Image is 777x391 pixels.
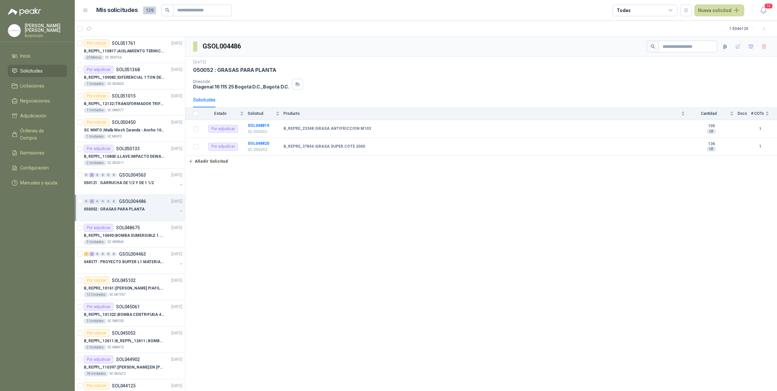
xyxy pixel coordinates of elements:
[95,173,100,177] div: 0
[84,55,104,60] div: 20 Metros
[20,97,50,104] span: Negociaciones
[20,164,49,171] span: Configuración
[8,162,67,174] a: Configuración
[84,92,109,100] div: Por cotizar
[171,251,182,257] p: [DATE]
[112,94,136,98] p: SOL051015
[84,224,113,232] div: Por adjudicar
[171,304,182,310] p: [DATE]
[143,7,156,14] span: 139
[283,126,371,131] b: B_REPRE_23348 | GRASA ANTIFRICCION M103
[84,303,113,311] div: Por adjudicar
[248,147,280,153] p: SC 050052
[75,274,185,300] a: Por cotizarSOL045102[DATE] B_REPRE_10161 |[PERSON_NAME] P/AFILAR AA46K5V5 DE 350mm X 40mm DE ESPE...
[8,65,67,77] a: Solicitudes
[757,5,769,16] button: 15
[119,173,146,177] p: GSOL004563
[84,318,106,324] div: 3 Unidades
[202,111,239,116] span: Estado
[193,96,216,103] div: Solicitudes
[8,50,67,62] a: Inicio
[75,63,185,89] a: Por adjudicarSOL051368[DATE] B_REPPL_109082 |DIFERENCIAL 1 TON DE 6 MTS CADENA 220V BISONTE1 Unid...
[116,146,140,151] p: SOL050133
[751,126,769,132] b: 1
[84,233,165,239] p: B_REPPL_10690 | BOMBA SUMERGIBLE 1.5 HP PEDROYO110 VOLTIOS
[112,384,136,388] p: SOL044125
[248,111,274,116] span: Solicitud
[8,177,67,189] a: Manuales y ayuda
[689,124,734,129] b: 105
[8,80,67,92] a: Licitaciones
[84,285,165,291] p: B_REPRE_10161 | [PERSON_NAME] P/AFILAR AA46K5V5 DE 350mm X 40mm DE ESPESOR
[84,101,165,107] p: B_REPPL_12132 | TRANSFORMADOR TRIFASICO DE 440V A 220V SALIDA 5AMP
[108,81,124,87] p: SC 050625
[20,67,43,74] span: Solicitudes
[84,382,109,390] div: Por cotizar
[100,173,105,177] div: 0
[185,156,777,167] a: Añadir Solicitud
[171,146,182,152] p: [DATE]
[8,8,41,16] img: Logo peakr
[707,129,716,134] div: LB
[108,345,124,350] p: SC 048475
[694,5,744,16] button: Nueva solicitud
[20,127,61,142] span: Órdenes de Compra
[171,225,182,231] p: [DATE]
[84,292,108,297] div: 12 Unidades
[248,123,269,128] a: SOL048819
[112,331,136,335] p: SOL045053
[738,107,751,120] th: Docs
[112,199,116,204] div: 0
[193,59,206,65] p: [DATE]
[112,173,116,177] div: 0
[84,145,113,153] div: Por adjudicar
[116,67,140,72] p: SOL051368
[171,383,182,389] p: [DATE]
[248,141,269,146] b: SOL048820
[203,41,242,51] h3: GSOL004486
[84,259,165,265] p: 048377 : PROYECTO BUFFER L1 MATERIALES ELECTRICOS
[8,125,67,144] a: Órdenes de Compra
[8,147,67,159] a: Remisiones
[707,146,716,152] div: LB
[84,48,165,54] p: B_REPPL_110817 | AISLAMIENTO TERMICO PARA TUBERIA DE 8"
[84,39,109,47] div: Por cotizar
[116,357,140,362] p: SOL044902
[84,197,184,218] a: 0 2 0 0 0 0 GSOL004486[DATE] 050052 : GRASAS PARA PLANTA
[84,127,165,133] p: SC MNTO | Malla Mesh Zaranda - Ancho 1000mm x Largo 2500mm / Abertura de 10mm
[689,107,738,120] th: Cantidad
[751,143,769,150] b: 1
[651,44,655,49] span: search
[84,134,106,139] div: 1 Unidades
[75,300,185,327] a: Por adjudicarSOL045061[DATE] B_REPPL_101322 |BOMBA CENTRIFUGA 4HP - 3600RPM - 220/440V - IMPULSOR...
[171,172,182,178] p: [DATE]
[248,107,283,120] th: Solicitud
[208,125,238,133] div: Por adjudicar
[112,252,116,256] div: 0
[84,171,184,192] a: 0 2 0 0 0 0 GSOL004563[DATE] 050121 : GARRUCHA DE 1/2 Y DE 1 1/2
[106,173,111,177] div: 0
[112,120,136,125] p: SOL050450
[84,108,106,113] div: 1 Unidades
[171,67,182,73] p: [DATE]
[116,225,140,230] p: SOL048675
[193,84,289,89] p: Diagonal 16 115 25 Bogotá D.C. , Bogotá D.C.
[764,3,773,9] span: 15
[84,250,184,271] a: 1 2 0 0 0 0 GSOL004463[DATE] 048377 : PROYECTO BUFFER L1 MATERIALES ELECTRICOS
[283,144,365,149] b: B_REPRE_37844 | GRASA SUPER COTE 2000
[100,199,105,204] div: 0
[84,356,113,363] div: Por adjudicar
[84,81,106,87] div: 1 Unidades
[84,66,113,74] div: Por adjudicar
[171,40,182,47] p: [DATE]
[20,179,57,186] span: Manuales y ayuda
[25,23,67,33] p: [PERSON_NAME] [PERSON_NAME]
[100,252,105,256] div: 0
[96,6,138,15] h1: Mis solicitudes
[110,292,126,297] p: SC 047357
[89,199,94,204] div: 2
[108,108,124,113] p: SC 048377
[95,252,100,256] div: 0
[84,276,109,284] div: Por cotizar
